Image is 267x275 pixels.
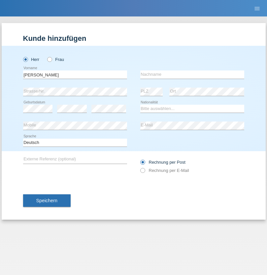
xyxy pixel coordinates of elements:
[47,57,64,62] label: Frau
[140,160,185,165] label: Rechnung per Post
[36,198,57,203] span: Speichern
[250,6,264,10] a: menu
[140,168,189,173] label: Rechnung per E-Mail
[23,57,27,61] input: Herr
[254,5,260,12] i: menu
[47,57,51,61] input: Frau
[140,168,145,176] input: Rechnung per E-Mail
[23,57,40,62] label: Herr
[23,194,71,207] button: Speichern
[23,34,244,42] h1: Kunde hinzufügen
[140,160,145,168] input: Rechnung per Post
